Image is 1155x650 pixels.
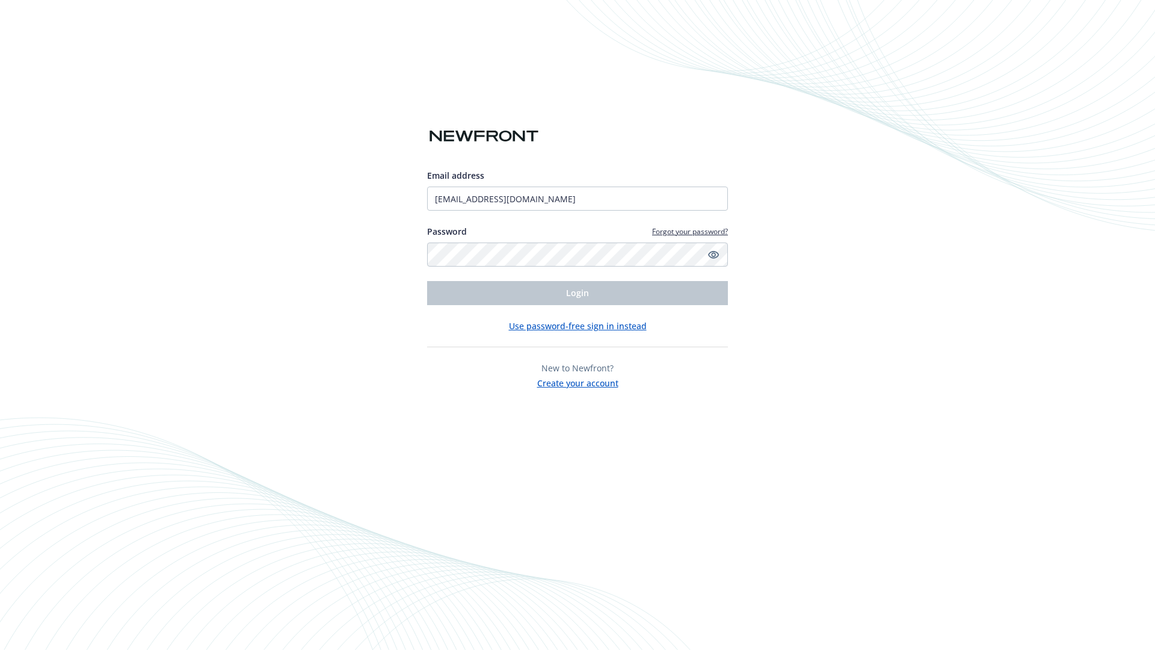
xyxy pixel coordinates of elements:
input: Enter your email [427,187,728,211]
button: Create your account [537,374,618,389]
a: Forgot your password? [652,226,728,237]
img: Newfront logo [427,126,541,147]
span: Login [566,287,589,299]
button: Login [427,281,728,305]
a: Show password [706,247,721,262]
input: Enter your password [427,243,728,267]
label: Password [427,225,467,238]
button: Use password-free sign in instead [509,320,647,332]
span: New to Newfront? [541,362,614,374]
span: Email address [427,170,484,181]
